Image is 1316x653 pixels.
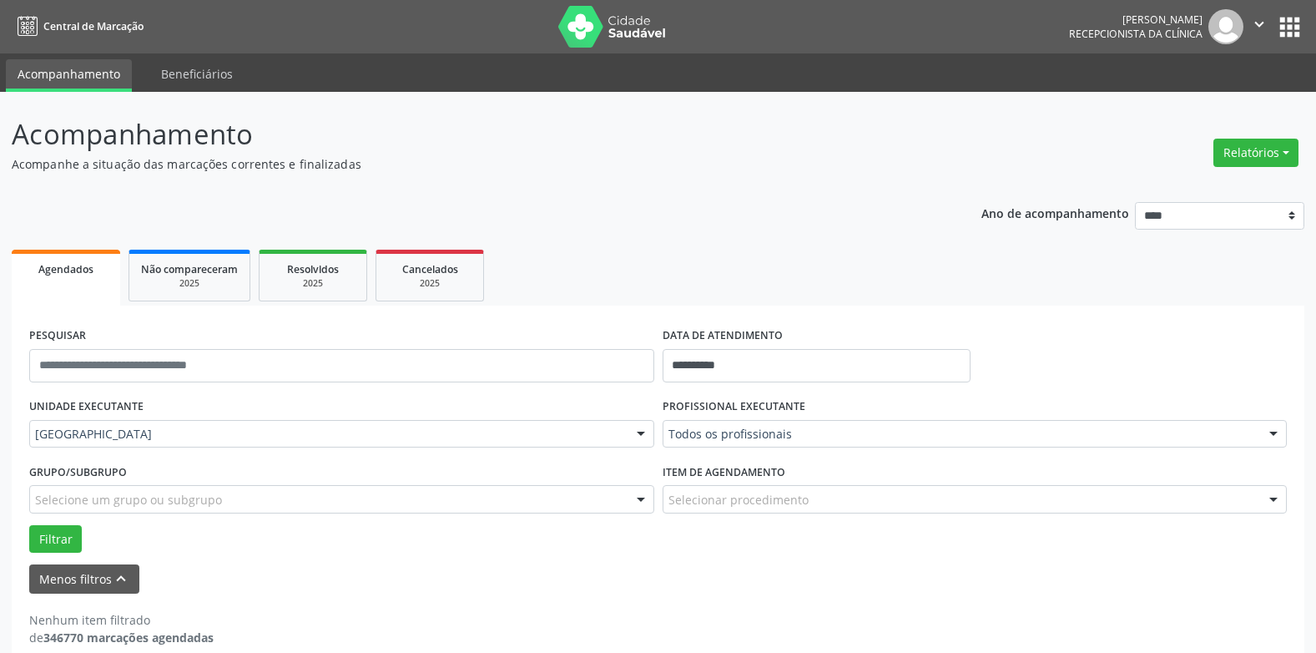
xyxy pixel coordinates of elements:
[35,426,620,443] span: [GEOGRAPHIC_DATA]
[1069,13,1203,27] div: [PERSON_NAME]
[1069,27,1203,41] span: Recepcionista da clínica
[43,19,144,33] span: Central de Marcação
[1243,9,1275,44] button: 
[1250,15,1268,33] i: 
[1213,139,1298,167] button: Relatórios
[271,277,355,290] div: 2025
[29,611,214,629] div: Nenhum item filtrado
[981,202,1129,223] p: Ano de acompanhamento
[43,630,214,645] strong: 346770 marcações agendadas
[663,394,805,420] label: PROFISSIONAL EXECUTANTE
[112,569,130,588] i: keyboard_arrow_up
[1275,13,1304,42] button: apps
[35,491,222,509] span: Selecione um grupo ou subgrupo
[388,277,471,290] div: 2025
[29,525,82,554] button: Filtrar
[29,564,139,594] button: Menos filtroskeyboard_arrow_up
[29,629,214,646] div: de
[287,262,339,276] span: Resolvidos
[663,459,785,485] label: Item de agendamento
[38,262,93,276] span: Agendados
[6,59,132,92] a: Acompanhamento
[668,491,809,509] span: Selecionar procedimento
[668,426,1253,443] span: Todos os profissionais
[12,155,916,173] p: Acompanhe a situação das marcações correntes e finalizadas
[29,459,127,485] label: Grupo/Subgrupo
[1208,9,1243,44] img: img
[12,114,916,155] p: Acompanhamento
[141,277,238,290] div: 2025
[12,13,144,40] a: Central de Marcação
[29,394,144,420] label: UNIDADE EXECUTANTE
[141,262,238,276] span: Não compareceram
[402,262,458,276] span: Cancelados
[663,323,783,349] label: DATA DE ATENDIMENTO
[149,59,245,89] a: Beneficiários
[29,323,86,349] label: PESQUISAR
